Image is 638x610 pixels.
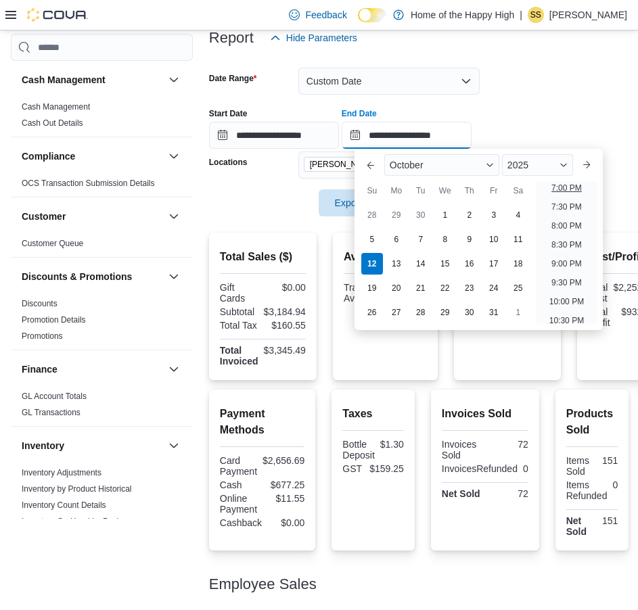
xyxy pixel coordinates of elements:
[386,180,407,202] div: Mo
[27,8,88,22] img: Cova
[442,439,482,461] div: Invoices Sold
[22,392,87,401] a: GL Account Totals
[263,455,304,466] div: $2,656.69
[319,189,394,216] button: Export
[342,439,374,461] div: Bottle Deposit
[283,1,352,28] a: Feedback
[264,306,306,317] div: $3,184.94
[22,516,135,527] span: Inventory On Hand by Package
[166,148,182,164] button: Compliance
[327,189,386,216] span: Export
[386,277,407,299] div: day-20
[305,8,346,22] span: Feedback
[220,249,306,265] h2: Total Sales ($)
[22,102,90,112] a: Cash Management
[265,24,363,51] button: Hide Parameters
[22,238,83,249] span: Customer Queue
[166,438,182,454] button: Inventory
[434,277,456,299] div: day-22
[390,160,424,170] span: October
[507,302,529,323] div: day-1
[459,302,480,323] div: day-30
[166,72,182,88] button: Cash Management
[298,68,480,95] button: Custom Date
[459,277,480,299] div: day-23
[483,180,505,202] div: Fr
[530,7,541,23] span: SS
[410,204,432,226] div: day-30
[410,229,432,250] div: day-7
[358,22,359,23] span: Dark Mode
[220,406,305,438] h2: Payment Methods
[386,229,407,250] div: day-6
[384,154,499,176] div: Button. Open the month selector. October is currently selected.
[264,345,306,356] div: $3,345.49
[488,439,528,450] div: 72
[22,468,101,477] a: Inventory Adjustments
[544,312,589,329] li: 10:30 PM
[410,253,432,275] div: day-14
[410,277,432,299] div: day-21
[369,463,404,474] div: $159.25
[22,484,132,494] a: Inventory by Product Historical
[342,463,364,474] div: GST
[22,439,64,452] h3: Inventory
[520,7,522,23] p: |
[546,275,587,291] li: 9:30 PM
[342,406,404,422] h2: Taxes
[22,517,135,526] a: Inventory On Hand by Package
[22,270,163,283] button: Discounts & Promotions
[267,517,304,528] div: $0.00
[11,99,193,137] div: Cash Management
[358,8,386,22] input: Dark Mode
[442,463,518,474] div: InvoicesRefunded
[22,500,106,511] span: Inventory Count Details
[22,118,83,128] a: Cash Out Details
[566,479,608,501] div: Items Refunded
[361,277,383,299] div: day-19
[612,479,618,490] div: 0
[546,199,587,215] li: 7:30 PM
[342,108,377,119] label: End Date
[220,306,258,317] div: Subtotal
[434,253,456,275] div: day-15
[344,249,427,265] h2: Average Spent
[265,493,305,504] div: $11.55
[265,479,305,490] div: $677.25
[22,500,106,510] a: Inventory Count Details
[483,229,505,250] div: day-10
[386,253,407,275] div: day-13
[434,229,456,250] div: day-8
[507,180,529,202] div: Sa
[483,302,505,323] div: day-31
[546,180,587,196] li: 7:00 PM
[265,320,306,331] div: $160.55
[507,277,529,299] div: day-25
[595,455,618,466] div: 151
[220,517,262,528] div: Cashback
[360,154,382,176] button: Previous Month
[22,362,163,376] button: Finance
[566,515,587,537] strong: Net Sold
[360,203,530,325] div: October, 2025
[220,493,260,515] div: Online Payment
[209,157,248,168] label: Locations
[22,149,75,163] h3: Compliance
[22,149,163,163] button: Compliance
[22,407,81,418] span: GL Transactions
[507,160,528,170] span: 2025
[488,488,528,499] div: 72
[265,282,306,293] div: $0.00
[22,362,58,376] h3: Finance
[386,302,407,323] div: day-27
[22,73,106,87] h3: Cash Management
[22,484,132,494] span: Inventory by Product Historical
[549,7,627,23] p: [PERSON_NAME]
[507,253,529,275] div: day-18
[361,302,383,323] div: day-26
[459,229,480,250] div: day-9
[361,253,383,275] div: day-12
[380,439,404,450] div: $1.30
[220,282,260,304] div: Gift Cards
[22,439,163,452] button: Inventory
